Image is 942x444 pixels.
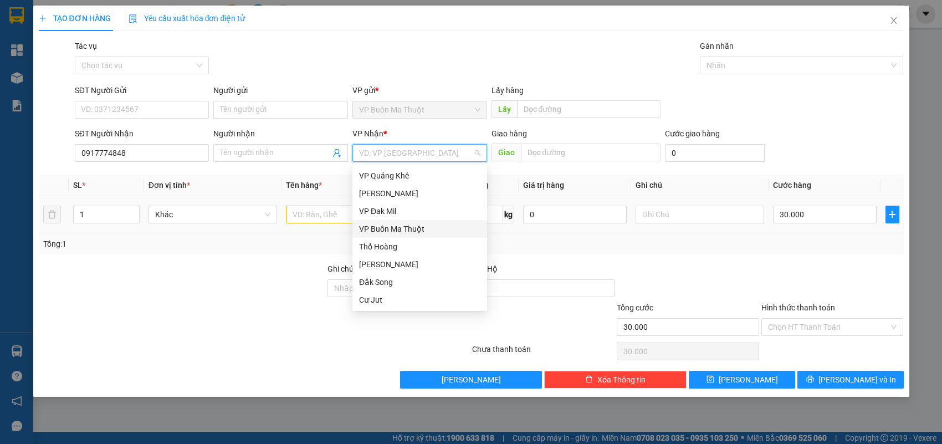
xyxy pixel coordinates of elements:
[359,223,480,235] div: VP Buôn Ma Thuột
[689,371,795,389] button: save[PERSON_NAME]
[885,206,899,223] button: plus
[597,374,646,386] span: Xóa Thông tin
[523,181,564,190] span: Giá trị hàng
[665,144,765,162] input: Cước giao hàng
[359,294,480,306] div: Cư Jut
[352,167,487,185] div: VP Quảng Khê
[359,101,480,118] span: VP Buôn Ma Thuột
[129,14,137,23] img: icon
[359,170,480,182] div: VP Quảng Khê
[332,149,341,157] span: user-add
[352,185,487,202] div: Gia Nghĩa
[359,187,480,200] div: [PERSON_NAME]
[359,205,480,217] div: VP Đak Mil
[773,181,811,190] span: Cước hàng
[359,276,480,288] div: Đắk Song
[327,264,388,273] label: Ghi chú đơn hàng
[43,206,61,223] button: delete
[39,14,111,23] span: TẠO ĐƠN HÀNG
[818,374,896,386] span: [PERSON_NAME] và In
[352,129,383,138] span: VP Nhận
[75,127,209,140] div: SĐT Người Nhận
[523,206,627,223] input: 0
[886,210,899,219] span: plus
[631,175,769,196] th: Ghi chú
[761,303,835,312] label: Hình thức thanh toán
[889,16,898,25] span: close
[806,375,814,384] span: printer
[492,86,524,95] span: Lấy hàng
[719,374,778,386] span: [PERSON_NAME]
[155,206,270,223] span: Khác
[286,181,322,190] span: Tên hàng
[213,127,348,140] div: Người nhận
[492,129,527,138] span: Giao hàng
[75,84,209,96] div: SĐT Người Gửi
[129,14,245,23] span: Yêu cầu xuất hóa đơn điện tử
[617,303,653,312] span: Tổng cước
[797,371,904,389] button: printer[PERSON_NAME] và In
[213,84,348,96] div: Người gửi
[636,206,764,223] input: Ghi Chú
[700,42,734,50] label: Gán nhãn
[327,279,470,297] input: Ghi chú đơn hàng
[75,42,97,50] label: Tác vụ
[492,144,521,161] span: Giao
[492,100,517,118] span: Lấy
[359,258,480,271] div: [PERSON_NAME]
[471,343,616,363] div: Chưa thanh toán
[352,220,487,238] div: VP Buôn Ma Thuột
[359,241,480,253] div: Thổ Hoàng
[544,371,687,389] button: deleteXóa Thông tin
[352,238,487,256] div: Thổ Hoàng
[352,291,487,309] div: Cư Jut
[517,100,661,118] input: Dọc đường
[73,181,82,190] span: SL
[878,6,909,37] button: Close
[43,238,364,250] div: Tổng: 1
[400,371,542,389] button: [PERSON_NAME]
[503,206,514,223] span: kg
[352,256,487,273] div: Đắk Ghềnh
[665,129,720,138] label: Cước giao hàng
[585,375,593,384] span: delete
[39,14,47,22] span: plus
[149,181,190,190] span: Đơn vị tính
[286,206,414,223] input: VD: Bàn, Ghế
[521,144,661,161] input: Dọc đường
[706,375,714,384] span: save
[442,374,501,386] span: [PERSON_NAME]
[352,84,487,96] div: VP gửi
[352,202,487,220] div: VP Đak Mil
[472,264,498,273] span: Thu Hộ
[352,273,487,291] div: Đắk Song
